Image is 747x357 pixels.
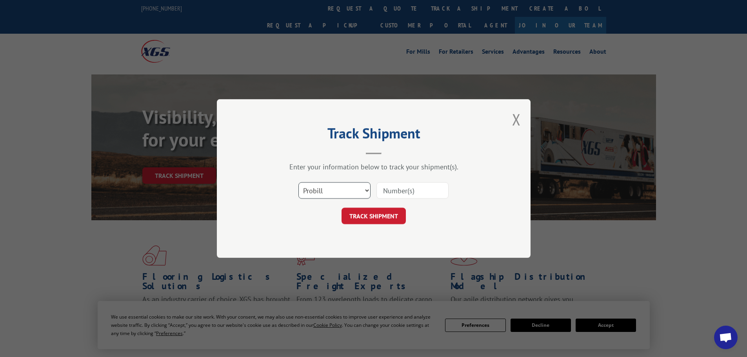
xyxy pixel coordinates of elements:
[342,208,406,224] button: TRACK SHIPMENT
[256,128,491,143] h2: Track Shipment
[714,326,738,349] div: Open chat
[512,109,521,130] button: Close modal
[256,162,491,171] div: Enter your information below to track your shipment(s).
[376,182,449,199] input: Number(s)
